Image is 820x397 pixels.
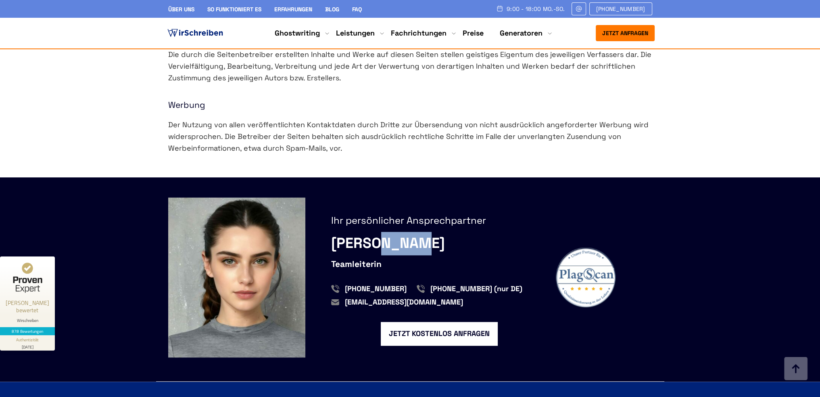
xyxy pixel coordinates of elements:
[596,6,645,12] span: [PHONE_NUMBER]
[417,283,522,295] a: [PHONE_NUMBER] (nur DE)
[589,2,652,15] a: [PHONE_NUMBER]
[168,49,652,84] p: Die durch die Seitenbetreiber erstellten Inhalte und Werke auf diesen Seiten stellen geistiges Ei...
[168,197,305,357] img: Clara Mayer
[352,6,362,13] a: FAQ
[596,25,655,41] button: Jetzt anfragen
[166,27,225,39] img: logo ghostwriter-österreich
[331,213,547,228] div: Ihr persönlicher Ansprechpartner
[331,296,463,308] a: [EMAIL_ADDRESS][DOMAIN_NAME]
[430,283,522,295] span: [PHONE_NUMBER] (nur DE)
[275,28,320,38] a: Ghostwriting
[3,318,52,323] div: Wirschreiben
[345,283,407,295] span: [PHONE_NUMBER]
[345,296,463,308] span: [EMAIL_ADDRESS][DOMAIN_NAME]
[168,6,194,13] a: Über uns
[391,28,447,38] a: Fachrichtungen
[274,6,312,13] a: Erfahrungen
[331,298,339,306] img: email
[417,285,425,293] img: phone
[168,101,652,109] h3: Werbung
[168,119,652,154] p: Der Nutzung von allen veröffentlichten Kontaktdaten durch Dritte zur Übersendung von nicht ausdrü...
[496,5,503,12] img: Schedule
[463,28,484,38] a: Preise
[575,6,582,12] img: Email
[500,28,542,38] a: Generatoren
[331,283,407,295] a: [PHONE_NUMBER]
[16,337,39,343] div: Authentizität
[381,322,498,346] div: JETZT KOSTENLOS ANFRAGEN
[207,6,261,13] a: So funktioniert es
[555,247,616,308] img: plagScan
[325,6,339,13] a: Blog
[331,285,339,293] img: phone
[507,6,565,12] span: 9:00 - 18:00 Mo.-So.
[331,232,547,255] div: [PERSON_NAME]
[336,28,375,38] a: Leistungen
[331,257,547,271] div: Teamleiterin
[3,343,52,349] div: [DATE]
[784,357,808,381] img: button top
